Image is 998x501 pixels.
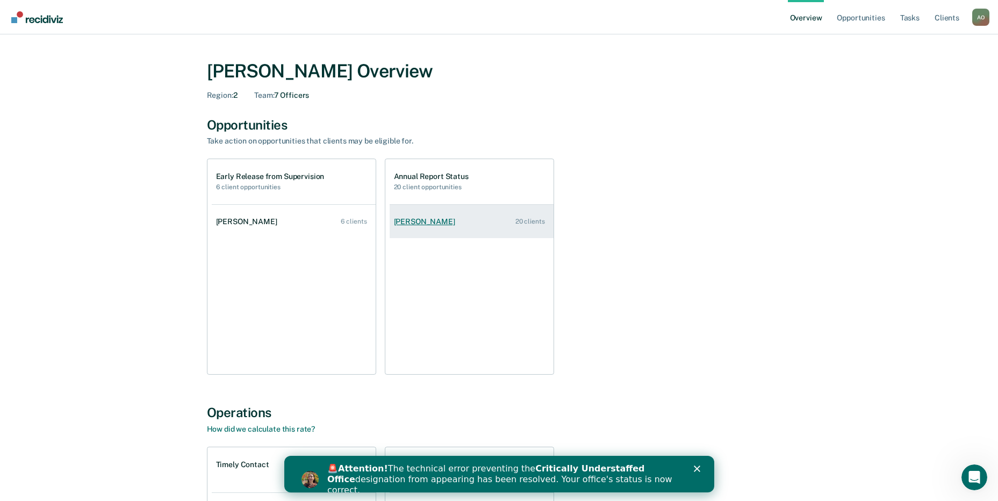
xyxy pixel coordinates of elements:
[207,91,238,100] div: 2
[341,218,367,225] div: 6 clients
[216,183,325,191] h2: 6 client opportunities
[390,206,554,237] a: [PERSON_NAME] 20 clients
[207,425,315,433] a: How did we calculate this rate?
[410,10,420,16] div: Close
[207,60,792,82] div: [PERSON_NAME] Overview
[394,217,459,226] div: [PERSON_NAME]
[212,206,376,237] a: [PERSON_NAME] 6 clients
[394,172,469,181] h1: Annual Report Status
[961,464,987,490] iframe: Intercom live chat
[216,460,269,469] h1: Timely Contact
[394,183,469,191] h2: 20 client opportunities
[43,8,361,28] b: Critically Understaffed Office
[972,9,989,26] div: A O
[515,218,545,225] div: 20 clients
[207,137,583,146] div: Take action on opportunities that clients may be eligible for.
[254,91,309,100] div: 7 Officers
[254,91,274,99] span: Team :
[216,217,282,226] div: [PERSON_NAME]
[11,11,63,23] img: Recidiviz
[43,8,396,40] div: 🚨 The technical error preventing the designation from appearing has been resolved. Your office's ...
[207,117,792,133] div: Opportunities
[216,172,325,181] h1: Early Release from Supervision
[207,405,792,420] div: Operations
[284,456,714,492] iframe: Intercom live chat banner
[972,9,989,26] button: Profile dropdown button
[54,8,104,18] b: Attention!
[207,91,233,99] span: Region :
